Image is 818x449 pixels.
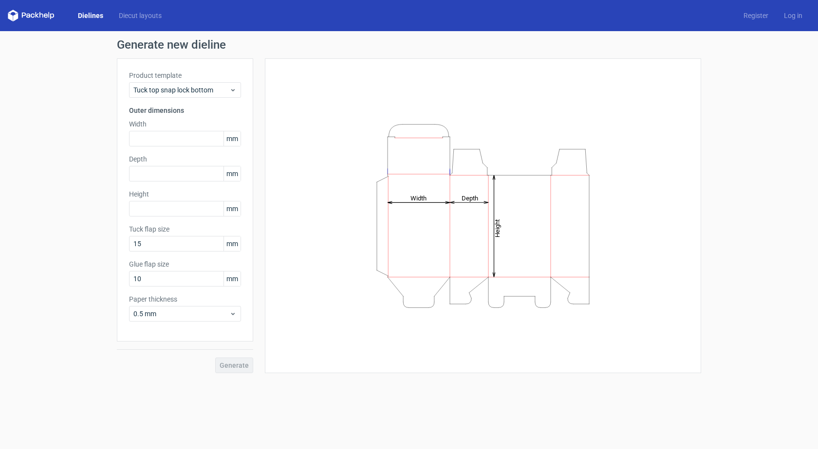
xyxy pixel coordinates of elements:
tspan: Width [410,194,427,201]
span: mm [223,236,241,251]
a: Log in [776,11,810,20]
label: Product template [129,71,241,80]
label: Tuck flap size [129,224,241,234]
h3: Outer dimensions [129,106,241,115]
label: Depth [129,154,241,164]
a: Dielines [70,11,111,20]
span: 0.5 mm [133,309,229,319]
label: Paper thickness [129,294,241,304]
tspan: Height [494,219,501,237]
span: mm [223,131,241,146]
span: Tuck top snap lock bottom [133,85,229,95]
a: Diecut layouts [111,11,169,20]
h1: Generate new dieline [117,39,701,51]
span: mm [223,201,241,216]
span: mm [223,271,241,286]
a: Register [736,11,776,20]
label: Glue flap size [129,259,241,269]
tspan: Depth [462,194,478,201]
label: Width [129,119,241,129]
span: mm [223,166,241,181]
label: Height [129,189,241,199]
